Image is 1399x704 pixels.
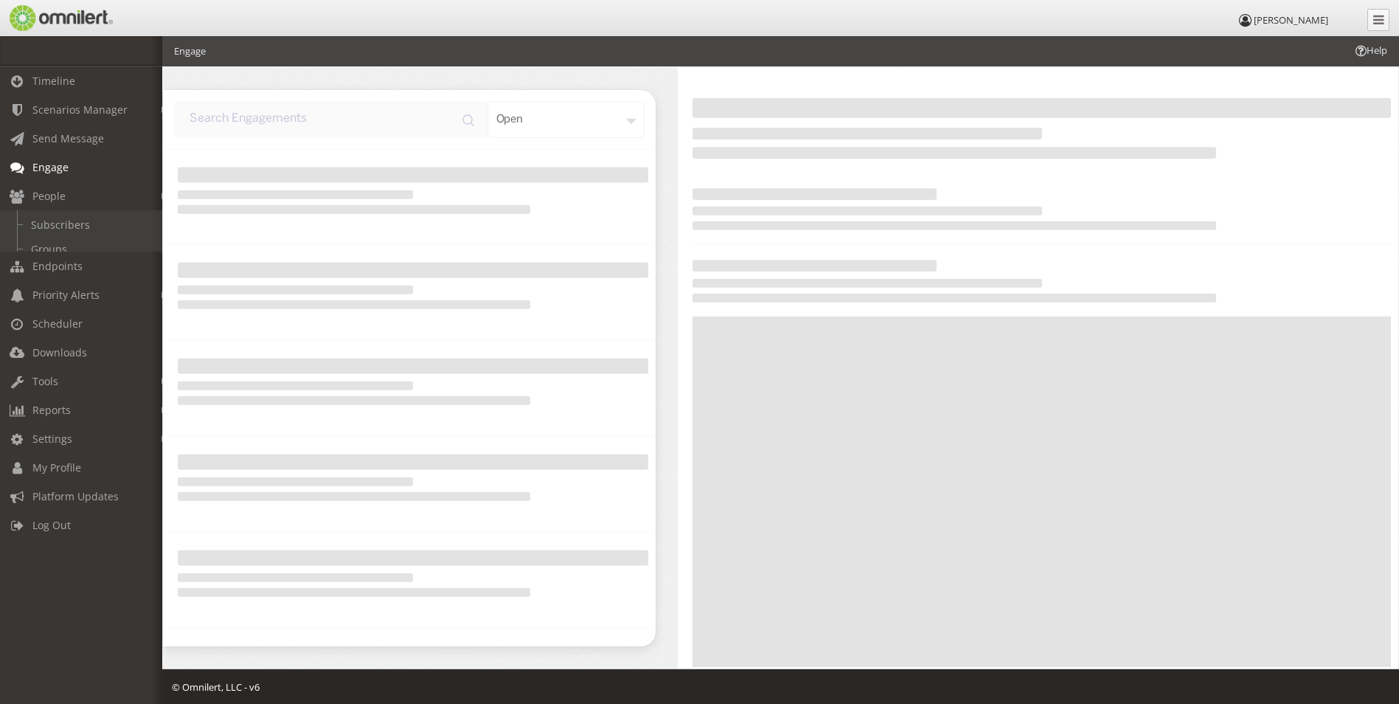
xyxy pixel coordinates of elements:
span: Downloads [32,345,87,359]
input: input [174,101,487,138]
span: Endpoints [32,259,83,273]
span: Timeline [32,74,75,88]
span: People [32,189,66,203]
span: © Omnilert, LLC - v6 [172,680,260,694]
span: Send Message [32,131,104,145]
span: Priority Alerts [32,288,100,302]
div: open [487,101,645,138]
span: Log Out [32,518,71,532]
span: Settings [32,432,72,446]
span: Scheduler [32,317,83,331]
span: Scenarios Manager [32,103,128,117]
span: Engage [32,160,69,174]
span: Reports [32,403,71,417]
li: Engage [174,44,206,58]
img: Omnilert [7,5,113,31]
span: Tools [32,374,58,388]
span: My Profile [32,460,81,474]
span: Platform Updates [32,489,119,503]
